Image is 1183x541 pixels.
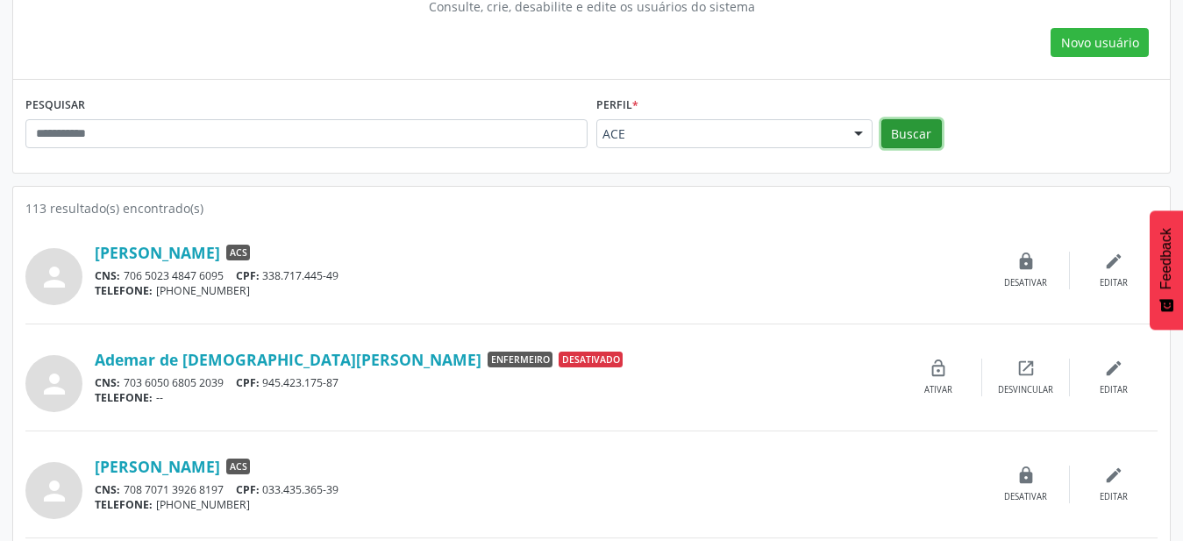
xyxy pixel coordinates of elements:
i: lock [1016,466,1036,485]
span: CPF: [236,268,260,283]
span: Enfermeiro [488,352,552,367]
div: -- [95,390,894,405]
span: CPF: [236,375,260,390]
div: 113 resultado(s) encontrado(s) [25,199,1158,217]
i: edit [1104,359,1123,378]
div: [PHONE_NUMBER] [95,497,982,512]
span: Novo usuário [1061,33,1139,52]
div: Desvincular [998,384,1053,396]
i: person [39,368,70,400]
div: 703 6050 6805 2039 945.423.175-87 [95,375,894,390]
label: PESQUISAR [25,92,85,119]
div: Editar [1100,277,1128,289]
div: Editar [1100,384,1128,396]
span: TELEFONE: [95,497,153,512]
i: lock_open [929,359,948,378]
i: open_in_new [1016,359,1036,378]
div: Editar [1100,491,1128,503]
div: Desativar [1004,277,1047,289]
span: CPF: [236,482,260,497]
div: Desativar [1004,491,1047,503]
a: [PERSON_NAME] [95,457,220,476]
i: edit [1104,466,1123,485]
span: ACE [602,125,837,143]
div: 708 7071 3926 8197 033.435.365-39 [95,482,982,497]
span: Feedback [1158,228,1174,289]
span: CNS: [95,482,120,497]
span: ACS [226,245,250,260]
a: Ademar de [DEMOGRAPHIC_DATA][PERSON_NAME] [95,350,481,369]
span: Desativado [559,352,623,367]
span: CNS: [95,268,120,283]
label: Perfil [596,92,638,119]
div: [PHONE_NUMBER] [95,283,982,298]
i: lock [1016,252,1036,271]
a: [PERSON_NAME] [95,243,220,262]
button: Buscar [881,119,942,149]
button: Novo usuário [1051,28,1149,58]
button: Feedback - Mostrar pesquisa [1150,210,1183,330]
span: ACS [226,459,250,474]
div: 706 5023 4847 6095 338.717.445-49 [95,268,982,283]
span: TELEFONE: [95,390,153,405]
i: edit [1104,252,1123,271]
div: Ativar [924,384,952,396]
span: TELEFONE: [95,283,153,298]
i: person [39,261,70,293]
span: CNS: [95,375,120,390]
